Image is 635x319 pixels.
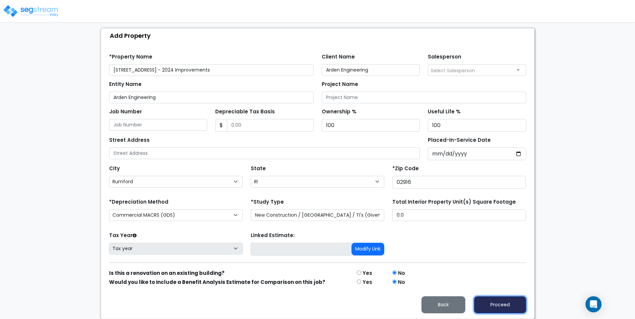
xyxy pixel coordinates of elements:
input: Entity Name [109,92,314,103]
label: Client Name [322,53,355,61]
label: *Property Name [109,53,152,61]
input: Job Number [109,119,208,131]
label: Ownership % [322,108,356,116]
label: Project Name [322,81,358,88]
a: Back [416,300,471,308]
img: logo_pro_r.png [3,4,60,18]
span: Select Salesperson [431,67,475,74]
button: Proceed [474,296,526,313]
label: *Depreciation Method [109,198,168,206]
label: Useful Life % [428,108,461,116]
div: Open Intercom Messenger [585,296,602,312]
label: Yes [363,270,372,277]
label: Linked Estimate: [251,232,295,239]
strong: Is this a renovation on an existing building? [109,270,225,277]
input: 0.00 [227,119,314,132]
label: No [398,279,405,286]
label: Street Address [109,136,150,144]
label: Entity Name [109,81,142,88]
input: Project Name [322,92,526,103]
input: total square foot [392,209,526,221]
label: City [109,165,120,173]
label: Salesperson [428,53,461,61]
input: Property Name [109,64,314,76]
div: Add Property [104,28,534,43]
label: Tax Year [109,232,137,239]
label: Job Number [109,108,142,116]
button: Back [421,296,465,313]
input: Useful Life % [428,119,526,132]
button: Modify Link [351,243,384,255]
label: *Study Type [251,198,284,206]
input: Zip Code [392,176,526,189]
label: Total Interior Property Unit(s) Square Footage [392,198,516,206]
label: Yes [363,279,372,286]
label: Depreciable Tax Basis [215,108,275,116]
input: Client Name [322,64,420,76]
input: Street Address [109,147,420,159]
label: No [398,270,405,277]
input: Ownership % [322,119,420,132]
label: *Zip Code [392,165,419,173]
strong: Would you like to include a Benefit Analysis Estimate for Comparison on this job? [109,279,325,286]
span: $ [215,119,227,132]
label: State [251,165,266,173]
label: Placed-In-Service Date [428,136,491,144]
